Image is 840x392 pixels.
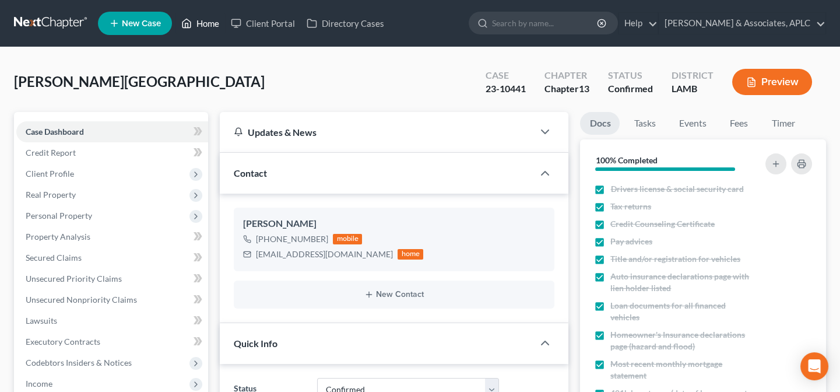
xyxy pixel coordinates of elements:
a: Events [669,112,715,135]
a: Fees [720,112,757,135]
a: Home [175,13,225,34]
span: Pay advices [610,236,652,247]
div: home [398,249,423,260]
a: Property Analysis [16,226,208,247]
div: Chapter [544,82,589,96]
span: Most recent monthly mortgage statement [610,358,754,381]
div: Open Intercom Messenger [800,352,828,380]
a: Directory Cases [301,13,390,34]
button: Preview [732,69,812,95]
span: Property Analysis [26,232,90,242]
span: Loan documents for all financed vehicles [610,300,754,323]
span: Credit Counseling Certificate [610,218,715,230]
a: Credit Report [16,142,208,163]
span: Tax returns [610,201,651,212]
button: New Contact [243,290,545,299]
span: Credit Report [26,148,76,157]
a: Client Portal [225,13,301,34]
a: Tasks [624,112,665,135]
a: Unsecured Nonpriority Claims [16,289,208,310]
a: Case Dashboard [16,121,208,142]
a: Lawsuits [16,310,208,331]
span: Codebtors Insiders & Notices [26,358,132,367]
span: Client Profile [26,169,74,178]
div: Chapter [544,69,589,82]
span: 13 [579,83,589,94]
div: LAMB [672,82,714,96]
div: Updates & News [234,126,519,138]
span: Personal Property [26,211,92,220]
span: Real Property [26,190,76,199]
span: Homeowner's Insurance declarations page (hazard and flood) [610,329,754,352]
a: [PERSON_NAME] & Associates, APLC [659,13,825,34]
span: Contact [234,167,267,178]
span: Lawsuits [26,316,57,325]
span: Title and/or registration for vehicles [610,253,740,265]
span: Auto insurance declarations page with lien holder listed [610,271,754,294]
a: Docs [580,112,620,135]
span: Secured Claims [26,253,82,262]
a: Timer [762,112,804,135]
span: Executory Contracts [26,337,100,346]
div: Confirmed [608,82,653,96]
span: Case Dashboard [26,127,84,136]
a: Executory Contracts [16,331,208,352]
strong: 100% Completed [595,155,657,165]
div: [PHONE_NUMBER] [256,233,328,245]
span: Unsecured Nonpriority Claims [26,295,137,304]
div: [EMAIL_ADDRESS][DOMAIN_NAME] [256,249,393,260]
a: Help [618,13,658,34]
span: [PERSON_NAME][GEOGRAPHIC_DATA] [14,73,265,90]
div: [PERSON_NAME] [243,217,545,231]
div: Case [486,69,526,82]
span: Quick Info [234,338,277,349]
input: Search by name... [492,12,599,34]
a: Unsecured Priority Claims [16,268,208,289]
div: 23-10441 [486,82,526,96]
div: District [672,69,714,82]
div: mobile [333,234,362,244]
span: Unsecured Priority Claims [26,274,122,283]
span: Income [26,379,52,388]
span: Drivers license & social security card [610,183,743,195]
div: Status [608,69,653,82]
a: Secured Claims [16,247,208,268]
span: New Case [122,19,161,28]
